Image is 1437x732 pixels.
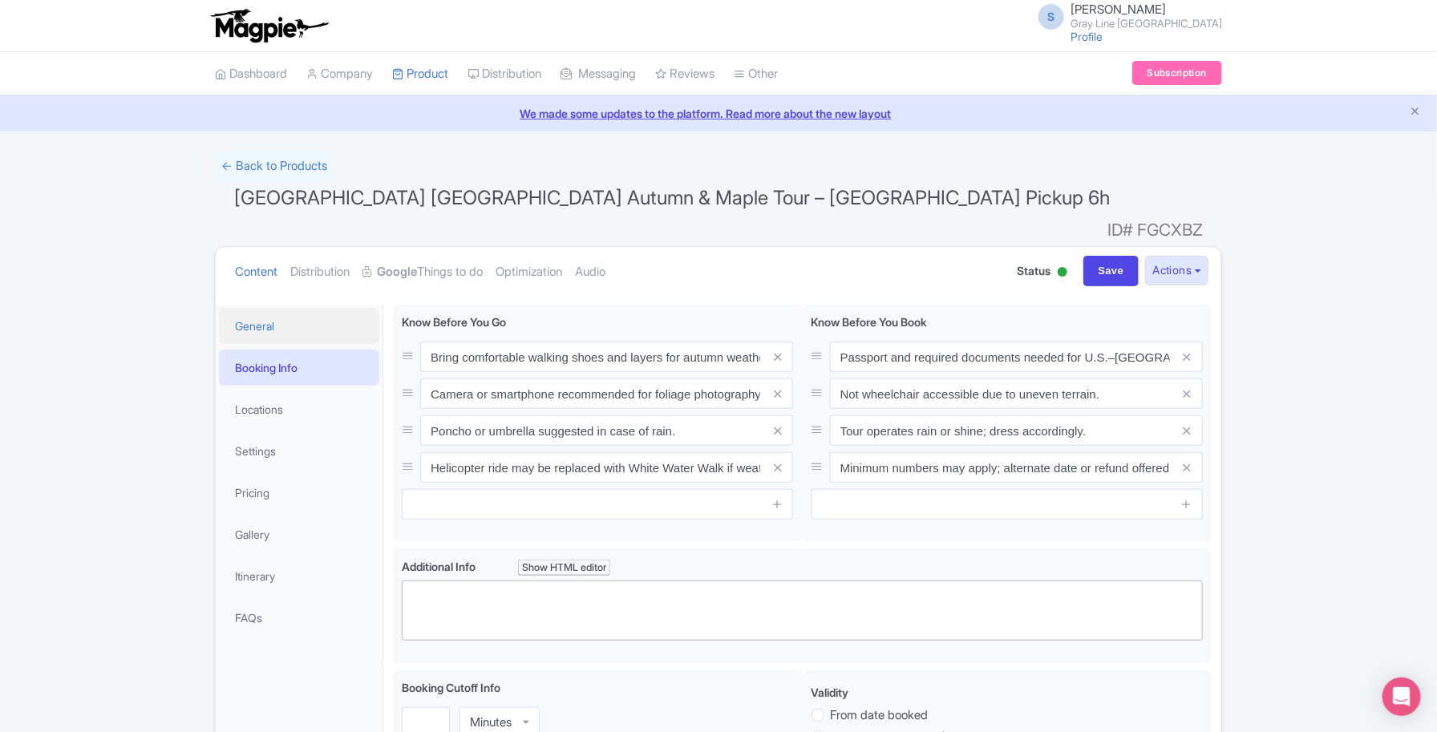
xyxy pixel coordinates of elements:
[1038,4,1064,30] span: S
[468,52,541,96] a: Distribution
[392,52,448,96] a: Product
[518,560,610,576] div: Show HTML editor
[402,560,476,573] span: Additional Info
[377,263,417,281] strong: Google
[1029,3,1222,29] a: S [PERSON_NAME] Gray Line [GEOGRAPHIC_DATA]
[215,52,287,96] a: Dashboard
[10,105,1427,122] a: We made some updates to the platform. Read more about the new layout
[219,391,379,427] a: Locations
[734,52,778,96] a: Other
[655,52,714,96] a: Reviews
[496,247,562,297] a: Optimization
[235,247,277,297] a: Content
[1071,2,1166,17] span: [PERSON_NAME]
[1145,256,1208,285] button: Actions
[215,151,334,182] a: ← Back to Products
[402,315,506,329] span: Know Before You Go
[831,706,929,725] label: From date booked
[219,350,379,386] a: Booking Info
[575,247,605,297] a: Audio
[1132,61,1222,85] a: Subscription
[234,186,1110,209] span: [GEOGRAPHIC_DATA] [GEOGRAPHIC_DATA] Autumn & Maple Tour – [GEOGRAPHIC_DATA] Pickup 6h
[290,247,350,297] a: Distribution
[561,52,636,96] a: Messaging
[219,600,379,636] a: FAQs
[1382,677,1421,716] div: Open Intercom Messenger
[219,475,379,511] a: Pricing
[1018,262,1051,279] span: Status
[1071,18,1222,29] small: Gray Line [GEOGRAPHIC_DATA]
[812,315,928,329] span: Know Before You Book
[1054,261,1071,285] div: Active
[219,516,379,552] a: Gallery
[1107,214,1203,246] span: ID# FGCXBZ
[219,558,379,594] a: Itinerary
[470,715,512,730] div: Minutes
[219,433,379,469] a: Settings
[306,52,373,96] a: Company
[1409,103,1421,122] button: Close announcement
[207,8,331,43] img: logo-ab69f6fb50320c5b225c76a69d11143b.png
[219,308,379,344] a: General
[362,247,483,297] a: GoogleThings to do
[1071,30,1103,43] a: Profile
[1083,256,1139,286] input: Save
[402,679,500,696] label: Booking Cutoff Info
[812,685,849,699] span: Validity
